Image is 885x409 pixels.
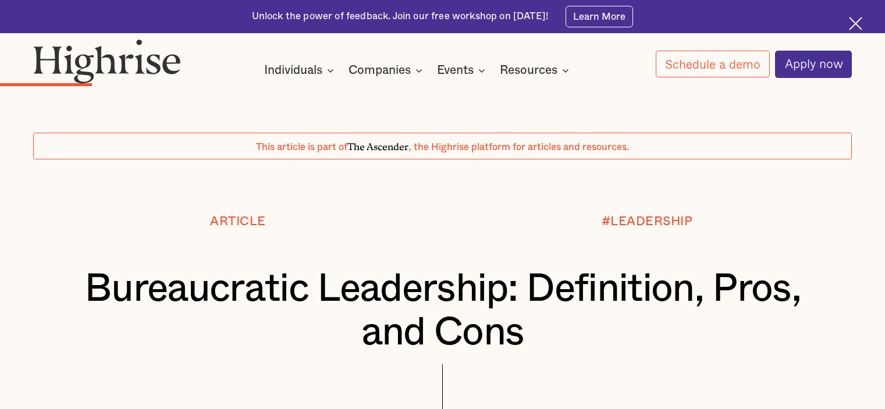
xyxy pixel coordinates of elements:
[602,215,693,229] div: #LEADERSHIP
[437,63,474,77] div: Events
[67,267,818,354] h1: Bureaucratic Leadership: Definition, Pros, and Cons
[775,51,852,78] a: Apply now
[210,215,266,229] div: Article
[500,63,573,77] div: Resources
[256,143,347,152] span: This article is part of
[566,6,634,27] a: Learn More
[252,10,549,23] div: Unlock the power of feedback. Join our free workshop on [DATE]!
[347,139,408,151] span: The Ascender
[500,63,557,77] div: Resources
[849,17,862,30] img: Cross icon
[349,63,411,77] div: Companies
[437,63,489,77] div: Events
[264,63,337,77] div: Individuals
[349,63,426,77] div: Companies
[33,39,181,84] img: Highrise logo
[656,51,770,77] a: Schedule a demo
[408,143,629,152] span: , the Highrise platform for articles and resources.
[264,63,322,77] div: Individuals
